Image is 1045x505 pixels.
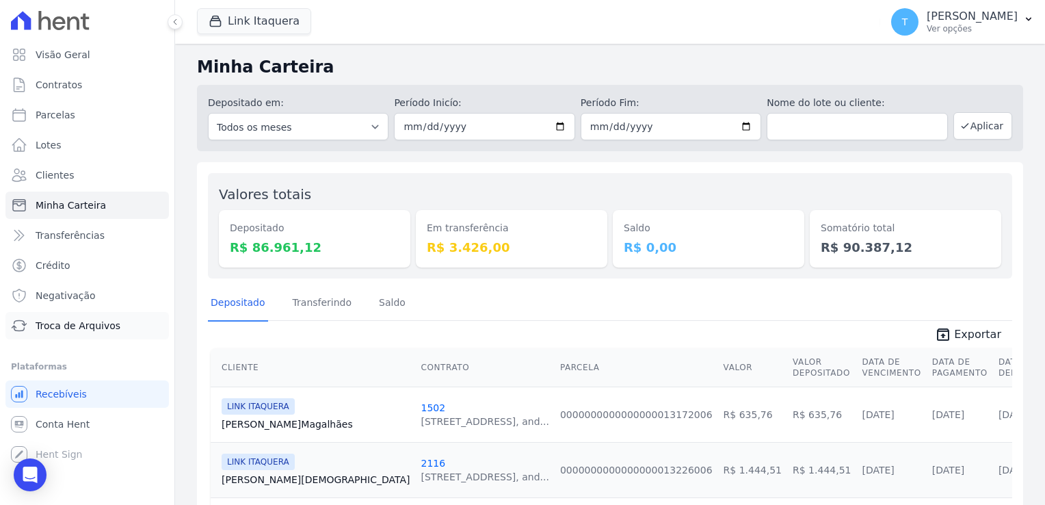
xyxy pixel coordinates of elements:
[5,131,169,159] a: Lotes
[555,348,718,387] th: Parcela
[376,286,408,322] a: Saldo
[787,348,856,387] th: Valor Depositado
[36,259,70,272] span: Crédito
[5,312,169,339] a: Troca de Arquivos
[953,112,1012,140] button: Aplicar
[856,348,926,387] th: Data de Vencimento
[36,229,105,242] span: Transferências
[581,96,761,110] label: Período Fim:
[5,71,169,99] a: Contratos
[880,3,1045,41] button: T [PERSON_NAME] Ver opções
[624,221,793,235] dt: Saldo
[36,387,87,401] span: Recebíveis
[5,411,169,438] a: Conta Hent
[998,465,1031,476] a: [DATE]
[718,387,787,442] td: R$ 635,76
[718,442,787,497] td: R$ 1.444,51
[230,221,399,235] dt: Depositado
[5,41,169,68] a: Visão Geral
[219,186,311,203] label: Valores totais
[862,465,894,476] a: [DATE]
[5,282,169,309] a: Negativação
[5,101,169,129] a: Parcelas
[421,458,445,469] a: 2116
[222,398,295,415] span: LINK ITAQUERA
[222,417,410,431] a: [PERSON_NAME]Magalhães
[421,470,548,484] div: [STREET_ADDRESS], and...
[787,442,856,497] td: R$ 1.444,51
[427,238,596,257] dd: R$ 3.426,00
[36,48,90,62] span: Visão Geral
[927,23,1018,34] p: Ver opções
[821,221,990,235] dt: Somatório total
[36,198,106,212] span: Minha Carteira
[230,238,399,257] dd: R$ 86.961,12
[36,168,74,182] span: Clientes
[924,326,1012,346] a: unarchive Exportar
[560,409,713,420] a: 0000000000000000013172006
[935,326,951,343] i: unarchive
[222,454,295,470] span: LINK ITAQUERA
[421,402,445,413] a: 1502
[11,359,163,375] div: Plataformas
[290,286,355,322] a: Transferindo
[821,238,990,257] dd: R$ 90.387,12
[415,348,554,387] th: Contrato
[36,108,75,122] span: Parcelas
[902,17,908,27] span: T
[932,409,964,420] a: [DATE]
[560,465,713,476] a: 0000000000000000013226006
[718,348,787,387] th: Valor
[14,458,47,491] div: Open Intercom Messenger
[36,138,62,152] span: Lotes
[624,238,793,257] dd: R$ 0,00
[421,415,548,428] div: [STREET_ADDRESS], and...
[5,222,169,249] a: Transferências
[787,387,856,442] td: R$ 635,76
[197,55,1023,79] h2: Minha Carteira
[36,417,90,431] span: Conta Hent
[427,221,596,235] dt: Em transferência
[208,97,284,108] label: Depositado em:
[36,289,96,302] span: Negativação
[394,96,574,110] label: Período Inicío:
[862,409,894,420] a: [DATE]
[927,348,993,387] th: Data de Pagamento
[36,319,120,333] span: Troca de Arquivos
[932,465,964,476] a: [DATE]
[5,252,169,279] a: Crédito
[208,286,268,322] a: Depositado
[5,161,169,189] a: Clientes
[5,380,169,408] a: Recebíveis
[197,8,311,34] button: Link Itaquera
[767,96,947,110] label: Nome do lote ou cliente:
[36,78,82,92] span: Contratos
[998,409,1031,420] a: [DATE]
[927,10,1018,23] p: [PERSON_NAME]
[222,473,410,487] a: [PERSON_NAME][DEMOGRAPHIC_DATA]
[954,326,1001,343] span: Exportar
[211,348,415,387] th: Cliente
[5,192,169,219] a: Minha Carteira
